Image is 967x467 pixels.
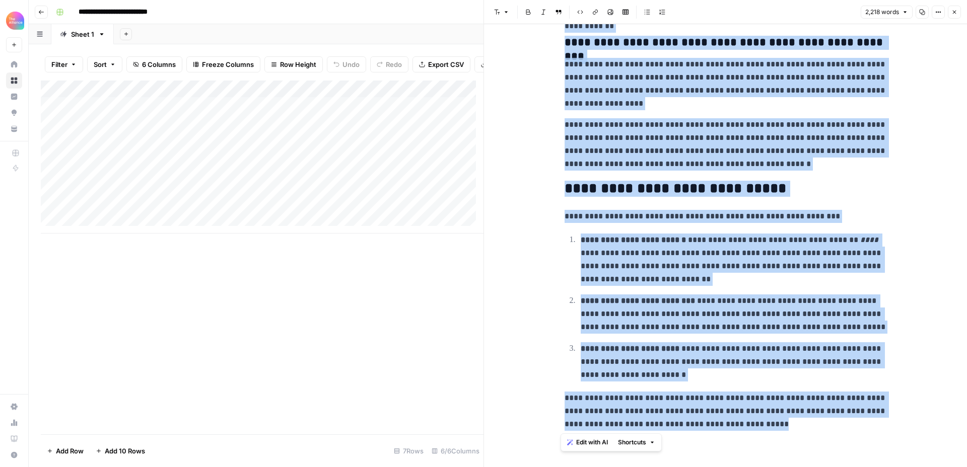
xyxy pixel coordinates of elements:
span: Export CSV [428,59,464,69]
button: Undo [327,56,366,72]
a: Sheet 1 [51,24,114,44]
span: Add 10 Rows [105,446,145,456]
a: Settings [6,399,22,415]
button: Filter [45,56,83,72]
img: Alliance Logo [6,12,24,30]
a: Your Data [6,121,22,137]
div: Sheet 1 [71,29,94,39]
a: Usage [6,415,22,431]
span: Freeze Columns [202,59,254,69]
span: 2,218 words [865,8,899,17]
span: Undo [342,59,360,69]
span: Row Height [280,59,316,69]
a: Browse [6,72,22,89]
button: Add Row [41,443,90,459]
span: Add Row [56,446,84,456]
span: Edit with AI [576,438,608,447]
span: 6 Columns [142,59,176,69]
span: Shortcuts [618,438,646,447]
button: 2,218 words [861,6,913,19]
button: Shortcuts [614,436,659,449]
a: Opportunities [6,105,22,121]
span: Sort [94,59,107,69]
button: Redo [370,56,408,72]
button: Workspace: Alliance [6,8,22,33]
button: 6 Columns [126,56,182,72]
a: Learning Hub [6,431,22,447]
button: Row Height [264,56,323,72]
a: Insights [6,89,22,105]
span: Filter [51,59,67,69]
div: 6/6 Columns [428,443,483,459]
button: Add 10 Rows [90,443,151,459]
button: Edit with AI [563,436,612,449]
button: Freeze Columns [186,56,260,72]
span: Redo [386,59,402,69]
div: 7 Rows [390,443,428,459]
button: Sort [87,56,122,72]
button: Help + Support [6,447,22,463]
button: Export CSV [412,56,470,72]
a: Home [6,56,22,72]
